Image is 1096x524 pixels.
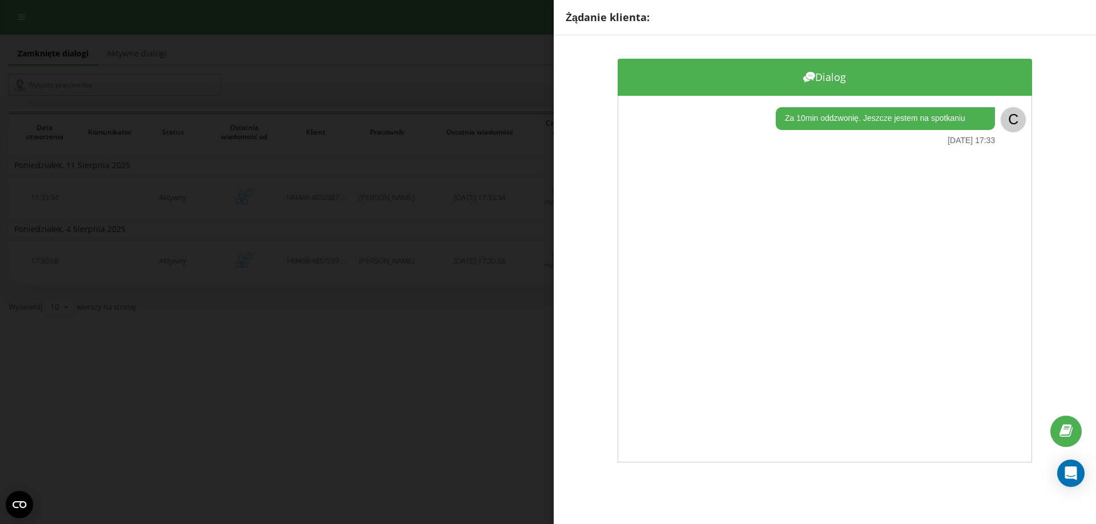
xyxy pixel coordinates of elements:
[776,107,995,130] div: Za 10min oddzwonię. Jeszcze jestem na spotkaniu
[1001,107,1026,132] div: C
[948,136,995,145] div: [DATE] 17:33
[1057,460,1085,487] div: Open Intercom Messenger
[618,59,1032,96] div: Dialog
[566,10,1084,25] div: Żądanie klienta:
[6,491,33,518] button: Open CMP widget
